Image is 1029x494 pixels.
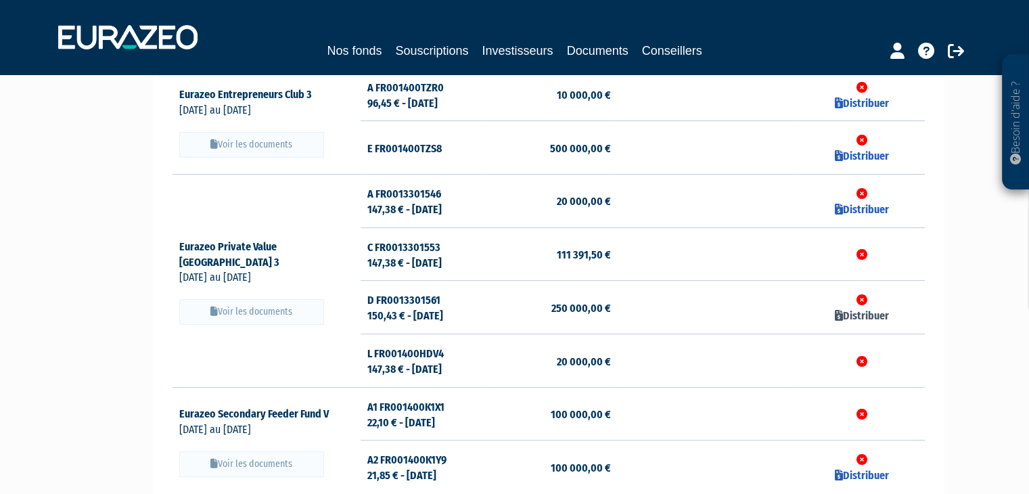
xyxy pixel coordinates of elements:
[486,441,611,493] td: 100 000,00 €
[486,334,611,388] td: 20 000,00 €
[361,441,486,493] td: A2 FR001400K1Y9 21,85 € - [DATE]
[835,97,889,110] a: Distribuer
[486,281,611,334] td: 250 000,00 €
[58,25,198,49] img: 1732889491-logotype_eurazeo_blanc_rvb.png
[179,451,324,477] button: Voir les documents
[486,175,611,228] td: 20 000,00 €
[179,423,251,436] span: [DATE] au [DATE]
[835,203,889,216] a: Distribuer
[361,334,486,388] td: L FR001400HDV4 147,38 € - [DATE]
[486,68,611,121] td: 10 000,00 €
[395,41,468,60] a: Souscriptions
[179,240,292,269] a: Eurazeo Private Value [GEOGRAPHIC_DATA] 3
[361,281,486,334] td: D FR0013301561 150,43 € - [DATE]
[361,121,486,175] td: E FR001400TZS8
[1008,62,1024,183] p: Besoin d'aide ?
[486,387,611,441] td: 100 000,00 €
[642,41,702,60] a: Conseillers
[179,88,324,101] a: Eurazeo Entrepreneurs Club 3
[482,41,553,60] a: Investisseurs
[179,407,341,420] a: Eurazeo Secondary Feeder Fund V
[179,132,324,158] button: Voir les documents
[835,469,889,482] a: Distribuer
[486,121,611,175] td: 500 000,00 €
[567,41,628,60] a: Documents
[486,227,611,281] td: 111 391,50 €
[361,387,486,441] td: A1 FR001400K1X1 22,10 € - [DATE]
[327,41,382,60] a: Nos fonds
[361,68,486,121] td: A FR001400TZR0 96,45 € - [DATE]
[835,309,889,322] a: Distribuer
[179,271,251,284] span: [DATE] au [DATE]
[179,104,251,116] span: [DATE] au [DATE]
[361,175,486,228] td: A FR0013301546 147,38 € - [DATE]
[835,150,889,162] a: Distribuer
[179,299,324,325] button: Voir les documents
[361,227,486,281] td: C FR0013301553 147,38 € - [DATE]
